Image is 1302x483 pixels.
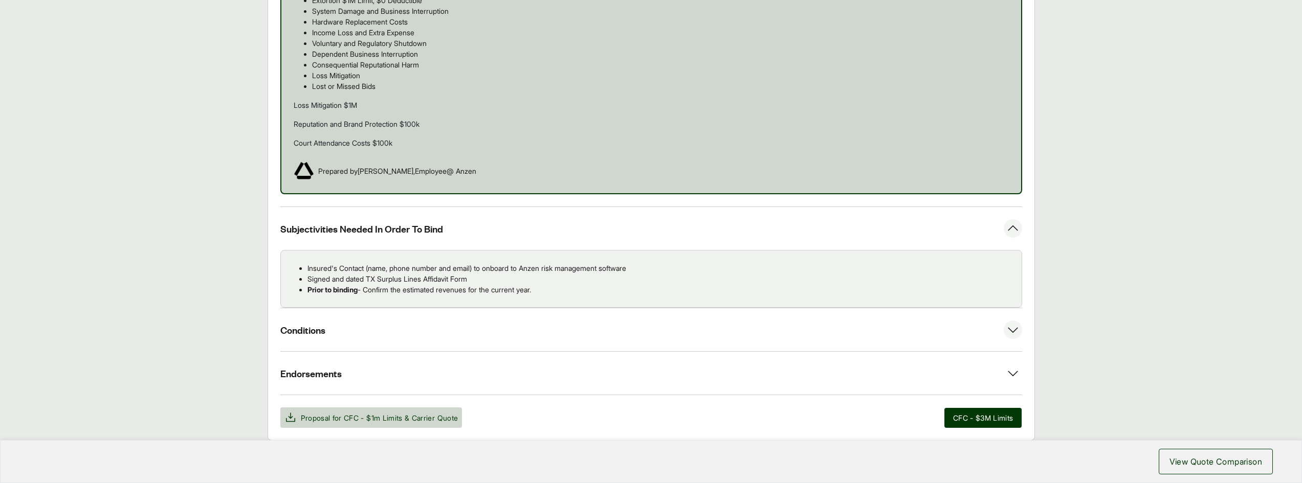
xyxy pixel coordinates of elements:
span: Prepared by [PERSON_NAME] , Employee @ Anzen [318,166,476,176]
button: CFC - $3M Limits [944,408,1022,428]
li: Consequential Reputational Harm [312,59,1009,70]
button: Conditions [280,308,1022,351]
span: Endorsements [280,367,342,380]
span: Conditions [280,324,325,336]
span: Reputation and Brand Protection $100k [294,120,420,128]
li: Insured's Contact (name, phone number and email) to onboard to Anzen risk management software [307,263,1013,273]
li: Dependent Business Interruption [312,49,1009,59]
span: Proposal for [301,412,458,423]
li: Income Loss and Extra Expense [312,27,1009,38]
button: Endorsements [280,352,1022,395]
span: Loss Mitigation $1M [294,101,357,109]
li: Voluntary and Regulatory Shutdown [312,38,1009,49]
button: Proposal for CFC - $1m Limits & Carrier Quote [280,407,462,428]
button: Subjectivities Needed In Order To Bind [280,207,1022,250]
span: Court Attendance Costs $100k [294,139,392,147]
li: Signed and dated TX Surplus Lines Affidavit Form [307,273,1013,284]
span: CFC - $3M Limits [953,412,1013,423]
li: - Confirm the estimated revenues for the current year. [307,284,1013,295]
strong: Prior to binding [307,285,358,294]
li: System Damage and Business Interruption [312,6,1009,16]
li: Loss Mitigation [312,70,1009,81]
li: Hardware Replacement Costs [312,16,1009,27]
span: CFC - $1m Limits [344,413,403,422]
span: Subjectivities Needed In Order To Bind [280,222,443,235]
span: & Carrier Quote [405,413,458,422]
button: View Quote Comparison [1159,449,1273,474]
li: Lost or Missed Bids [312,81,1009,91]
span: View Quote Comparison [1169,455,1262,468]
